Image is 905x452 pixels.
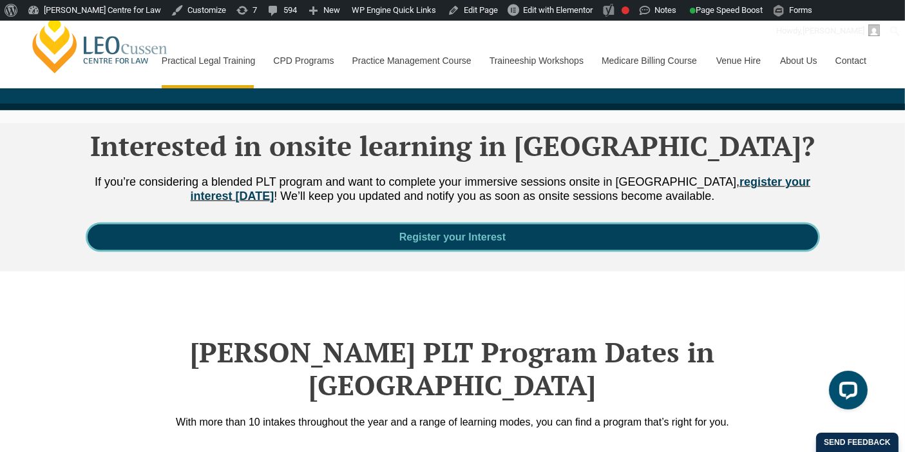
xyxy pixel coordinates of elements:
a: Traineeship Workshops [480,33,592,88]
h2: [PERSON_NAME] PLT Program Dates in [GEOGRAPHIC_DATA] [86,336,820,401]
a: Practical Legal Training [152,33,264,88]
a: Interested in onsite learning in [GEOGRAPHIC_DATA]? [90,127,815,164]
div: With more than 10 intakes throughout the year and a range of learning modes, you can find a progr... [86,414,820,430]
span: If you’re considering a blended PLT program and want to complete your immersive sessions onsite i... [95,175,810,202]
a: Howdy, [772,21,885,41]
span: [PERSON_NAME] [803,26,864,35]
a: Venue Hire [707,33,770,88]
span: Register your Interest [399,232,506,242]
a: CPD Programs [263,33,342,88]
a: [PERSON_NAME] Centre for Law [29,14,171,75]
span: Edit with Elementor [523,5,593,15]
a: About Us [770,33,826,88]
a: Practice Management Course [343,33,480,88]
a: Contact [826,33,876,88]
a: Register your Interest [86,222,820,252]
a: register your interest [DATE] [191,175,810,202]
iframe: LiveChat chat widget [819,366,873,420]
div: Focus keyphrase not set [622,6,629,14]
a: Medicare Billing Course [592,33,707,88]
